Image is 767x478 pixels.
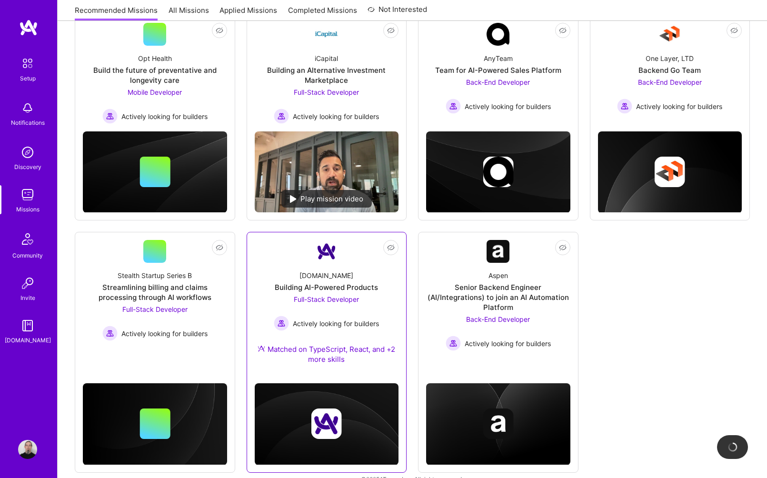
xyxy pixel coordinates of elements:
[730,27,738,34] i: icon EyeClosed
[255,65,399,85] div: Building an Alternative Investment Marketplace
[16,204,40,214] div: Missions
[18,143,37,162] img: discovery
[598,23,742,114] a: Company LogoOne Layer, LTDBackend Go TeamBack-End Developer Actively looking for buildersActively...
[169,5,209,21] a: All Missions
[122,305,188,313] span: Full-Stack Developer
[18,99,37,118] img: bell
[466,315,530,323] span: Back-End Developer
[102,326,118,341] img: Actively looking for builders
[646,53,694,63] div: One Layer, LTD
[387,27,395,34] i: icon EyeClosed
[636,101,722,111] span: Actively looking for builders
[299,270,353,280] div: [DOMAIN_NAME]
[274,316,289,331] img: Actively looking for builders
[281,190,372,208] div: Play mission video
[18,53,38,73] img: setup
[728,442,737,452] img: loading
[83,282,227,302] div: Streamlining billing and claims processing through AI workflows
[219,5,277,21] a: Applied Missions
[83,383,227,465] img: cover
[466,78,530,86] span: Back-End Developer
[294,88,359,96] span: Full-Stack Developer
[216,244,223,251] i: icon EyeClosed
[465,101,551,111] span: Actively looking for builders
[488,270,508,280] div: Aspen
[5,335,51,345] div: [DOMAIN_NAME]
[275,282,378,292] div: Building AI-Powered Products
[83,23,227,124] a: Opt HealthBuild the future of preventative and longevity careMobile Developer Actively looking fo...
[426,131,570,213] img: cover
[483,408,513,439] img: Company logo
[293,319,379,329] span: Actively looking for builders
[387,244,395,251] i: icon EyeClosed
[255,23,399,124] a: Company LogoiCapitalBuilding an Alternative Investment MarketplaceFull-Stack Developer Actively l...
[658,23,681,46] img: Company Logo
[18,316,37,335] img: guide book
[315,23,338,46] img: Company Logo
[14,162,41,172] div: Discovery
[315,240,338,263] img: Company Logo
[290,195,297,203] img: play
[426,240,570,351] a: Company LogoAspenSenior Backend Engineer (AI/Integrations) to join an AI Automation PlatformBack-...
[121,329,208,339] span: Actively looking for builders
[559,244,567,251] i: icon EyeClosed
[446,99,461,114] img: Actively looking for builders
[128,88,182,96] span: Mobile Developer
[435,65,561,75] div: Team for AI-Powered Sales Platform
[75,5,158,21] a: Recommended Missions
[368,4,427,21] a: Not Interested
[19,19,38,36] img: logo
[446,336,461,351] img: Actively looking for builders
[83,65,227,85] div: Build the future of preventative and longevity care
[426,383,570,465] img: cover
[617,99,632,114] img: Actively looking for builders
[274,109,289,124] img: Actively looking for builders
[255,240,399,376] a: Company Logo[DOMAIN_NAME]Building AI-Powered ProductsFull-Stack Developer Actively looking for bu...
[315,53,338,63] div: iCapital
[293,111,379,121] span: Actively looking for builders
[18,440,37,459] img: User Avatar
[487,23,509,46] img: Company Logo
[288,5,357,21] a: Completed Missions
[311,408,342,439] img: Company logo
[255,131,399,212] img: No Mission
[487,240,509,263] img: Company Logo
[638,65,701,75] div: Backend Go Team
[216,27,223,34] i: icon EyeClosed
[118,270,192,280] div: Stealth Startup Series B
[16,440,40,459] a: User Avatar
[484,53,513,63] div: AnyTeam
[11,118,45,128] div: Notifications
[559,27,567,34] i: icon EyeClosed
[655,157,685,187] img: Company logo
[18,185,37,204] img: teamwork
[20,73,36,83] div: Setup
[102,109,118,124] img: Actively looking for builders
[255,383,399,465] img: cover
[16,228,39,250] img: Community
[20,293,35,303] div: Invite
[483,157,513,187] img: Company logo
[426,23,570,114] a: Company LogoAnyTeamTeam for AI-Powered Sales PlatformBack-End Developer Actively looking for buil...
[465,339,551,349] span: Actively looking for builders
[12,250,43,260] div: Community
[83,240,227,349] a: Stealth Startup Series BStreamlining billing and claims processing through AI workflowsFull-Stack...
[255,344,399,364] div: Matched on TypeScript, React, and +2 more skills
[18,274,37,293] img: Invite
[598,131,742,213] img: cover
[426,282,570,312] div: Senior Backend Engineer (AI/Integrations) to join an AI Automation Platform
[83,131,227,213] img: cover
[638,78,702,86] span: Back-End Developer
[294,295,359,303] span: Full-Stack Developer
[138,53,172,63] div: Opt Health
[258,345,265,352] img: Ateam Purple Icon
[121,111,208,121] span: Actively looking for builders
